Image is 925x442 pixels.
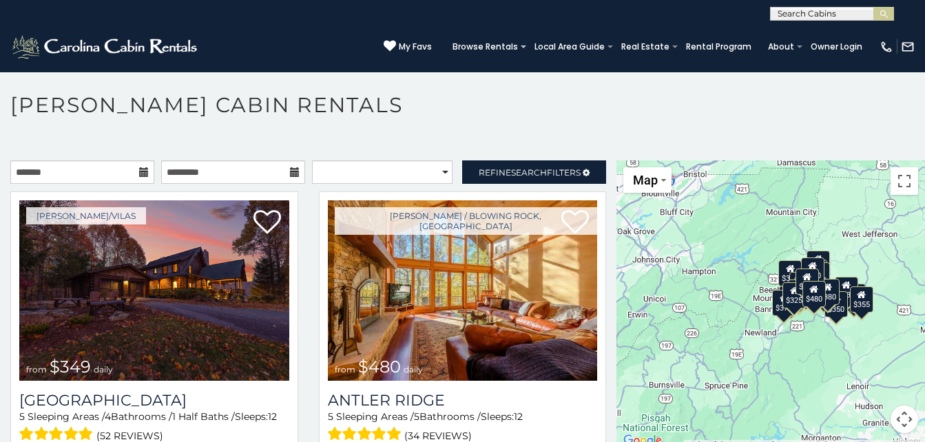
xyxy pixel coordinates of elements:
div: $930 [835,277,858,303]
a: Add to favorites [253,209,281,238]
span: from [26,364,47,375]
a: [GEOGRAPHIC_DATA] [19,391,289,410]
span: daily [404,364,423,375]
span: 5 [414,410,419,423]
div: $355 [850,286,873,313]
span: Search [511,167,547,178]
a: Antler Ridge from $480 daily [328,200,598,381]
span: Refine Filters [479,167,581,178]
span: 4 [105,410,111,423]
div: $480 [802,281,826,307]
span: $480 [358,357,401,377]
a: RefineSearchFilters [462,160,606,184]
span: 12 [268,410,277,423]
h3: Diamond Creek Lodge [19,391,289,410]
span: $349 [50,357,91,377]
div: $395 [788,280,811,306]
a: Owner Login [804,37,869,56]
div: $325 [783,282,807,308]
span: My Favs [399,41,432,53]
a: Local Area Guide [528,37,612,56]
span: 5 [19,410,25,423]
a: Rental Program [679,37,758,56]
a: Real Estate [614,37,676,56]
button: Map camera controls [891,406,918,433]
a: [PERSON_NAME]/Vilas [26,207,146,224]
a: [PERSON_NAME] / Blowing Rock, [GEOGRAPHIC_DATA] [335,207,598,235]
a: About [761,37,801,56]
div: $525 [807,251,830,277]
img: White-1-2.png [10,33,201,61]
div: $380 [816,279,840,305]
span: Map [633,173,658,187]
span: 5 [328,410,333,423]
img: mail-regular-white.png [901,40,915,54]
span: daily [94,364,113,375]
img: phone-regular-white.png [880,40,893,54]
a: Antler Ridge [328,391,598,410]
span: 12 [514,410,523,423]
a: My Favs [384,40,432,54]
span: from [335,364,355,375]
button: Toggle fullscreen view [891,167,918,195]
span: 1 Half Baths / [172,410,235,423]
a: Diamond Creek Lodge from $349 daily [19,200,289,381]
img: Antler Ridge [328,200,598,381]
div: $210 [796,269,819,295]
div: $305 [779,260,802,286]
a: Browse Rentals [446,37,525,56]
img: Diamond Creek Lodge [19,200,289,381]
div: $225 [795,277,818,303]
div: $320 [801,257,824,284]
button: Change map style [623,167,672,193]
div: $375 [773,290,796,316]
